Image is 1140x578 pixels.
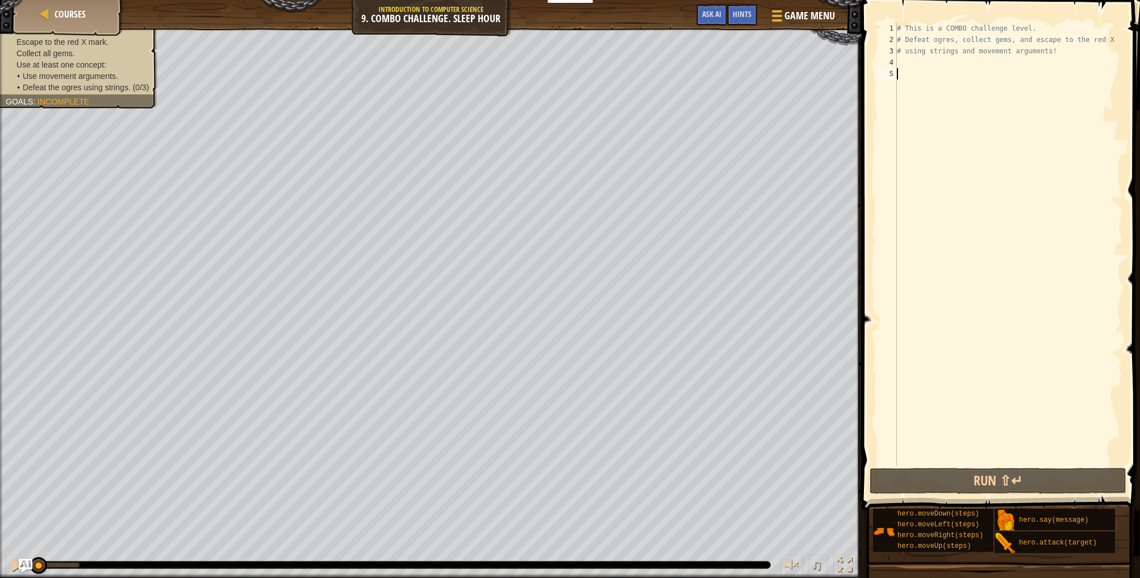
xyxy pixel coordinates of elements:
[995,533,1016,554] img: portrait.png
[17,82,149,93] li: Defeat the ogres using strings.
[6,59,149,70] li: Use at least one concept:
[6,97,33,106] span: Goals
[17,83,20,92] i: •
[878,23,897,34] div: 1
[811,556,822,573] span: ♫
[897,542,971,550] span: hero.moveUp(steps)
[897,510,979,518] span: hero.moveDown(steps)
[833,555,856,578] button: Toggle fullscreen
[870,468,1126,494] button: Run ⇧↵
[17,72,20,81] i: •
[897,521,979,529] span: hero.moveLeft(steps)
[17,70,149,82] li: Use movement arguments.
[696,5,727,26] button: Ask AI
[23,83,149,92] span: Defeat the ogres using strings. (0/3)
[16,60,106,69] span: Use at least one concept:
[23,72,118,81] span: Use movement arguments.
[702,9,721,19] span: Ask AI
[878,57,897,68] div: 4
[6,48,149,59] li: Collect all gems.
[873,521,895,542] img: portrait.png
[878,34,897,45] div: 2
[6,36,149,48] li: Escape to the red X mark.
[878,45,897,57] div: 3
[55,8,86,20] span: Courses
[1019,516,1088,524] span: hero.say(message)
[780,555,803,578] button: Adjust volume
[16,37,108,47] span: Escape to the red X mark.
[897,531,983,539] span: hero.moveRight(steps)
[878,68,897,79] div: 5
[733,9,751,19] span: Hints
[784,9,835,23] span: Game Menu
[16,49,75,58] span: Collect all gems.
[51,8,86,20] a: Courses
[6,555,28,578] button: ⌘ + P: Pause
[809,555,828,578] button: ♫
[995,510,1016,531] img: portrait.png
[37,97,89,106] span: Incomplete
[33,97,37,106] span: :
[763,5,842,31] button: Game Menu
[19,559,32,572] button: Ask AI
[1019,539,1097,547] span: hero.attack(target)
